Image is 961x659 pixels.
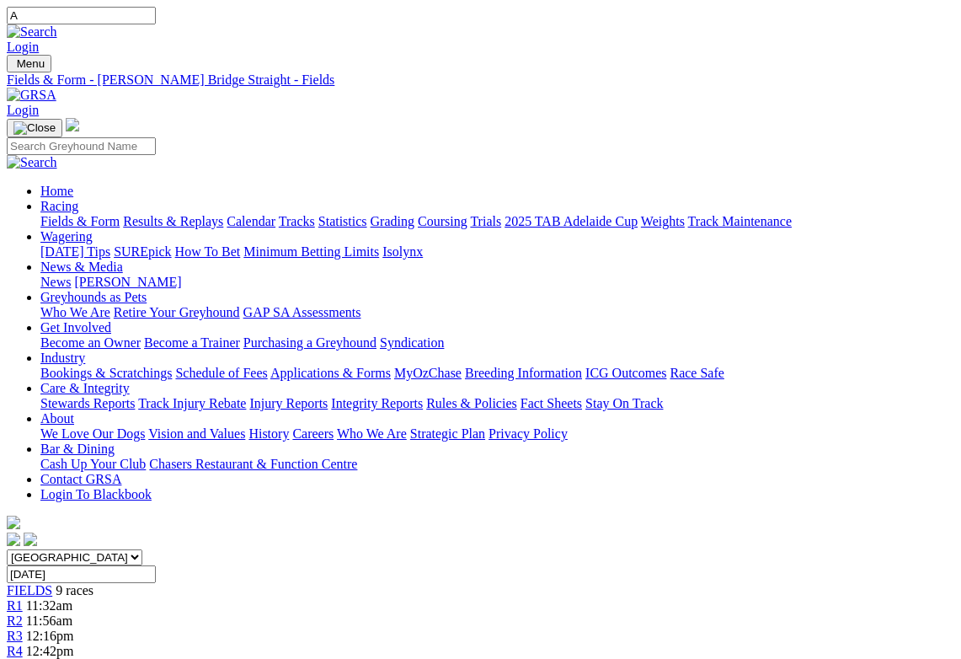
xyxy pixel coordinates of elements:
[243,335,376,350] a: Purchasing a Greyhound
[489,426,568,441] a: Privacy Policy
[66,118,79,131] img: logo-grsa-white.png
[40,426,954,442] div: About
[138,396,246,410] a: Track Injury Rebate
[74,275,181,289] a: [PERSON_NAME]
[40,411,74,426] a: About
[7,516,20,529] img: logo-grsa-white.png
[7,644,23,658] a: R4
[641,214,685,228] a: Weights
[7,565,156,583] input: Select date
[40,442,115,456] a: Bar & Dining
[270,366,391,380] a: Applications & Forms
[243,244,379,259] a: Minimum Betting Limits
[227,214,275,228] a: Calendar
[40,214,954,229] div: Racing
[470,214,501,228] a: Trials
[40,366,954,381] div: Industry
[40,335,141,350] a: Become an Owner
[149,457,357,471] a: Chasers Restaurant & Function Centre
[249,396,328,410] a: Injury Reports
[40,290,147,304] a: Greyhounds as Pets
[40,214,120,228] a: Fields & Form
[505,214,638,228] a: 2025 TAB Adelaide Cup
[7,103,39,117] a: Login
[40,305,110,319] a: Who We Are
[410,426,485,441] a: Strategic Plan
[123,214,223,228] a: Results & Replays
[40,244,110,259] a: [DATE] Tips
[13,121,56,135] img: Close
[26,613,72,628] span: 11:56am
[40,199,78,213] a: Racing
[7,88,56,103] img: GRSA
[331,396,423,410] a: Integrity Reports
[40,351,85,365] a: Industry
[688,214,792,228] a: Track Maintenance
[144,335,240,350] a: Become a Trainer
[248,426,289,441] a: History
[17,57,45,70] span: Menu
[585,396,663,410] a: Stay On Track
[318,214,367,228] a: Statistics
[426,396,517,410] a: Rules & Policies
[292,426,334,441] a: Careers
[7,533,20,546] img: facebook.svg
[371,214,414,228] a: Grading
[585,366,666,380] a: ICG Outcomes
[40,184,73,198] a: Home
[7,137,156,155] input: Search
[26,644,74,658] span: 12:42pm
[380,335,444,350] a: Syndication
[175,244,241,259] a: How To Bet
[7,7,156,24] input: Search
[7,24,57,40] img: Search
[7,155,57,170] img: Search
[40,457,146,471] a: Cash Up Your Club
[7,119,62,137] button: Toggle navigation
[40,487,152,501] a: Login To Blackbook
[7,583,52,597] a: FIELDS
[465,366,582,380] a: Breeding Information
[7,55,51,72] button: Toggle navigation
[148,426,245,441] a: Vision and Values
[175,366,267,380] a: Schedule of Fees
[279,214,315,228] a: Tracks
[670,366,723,380] a: Race Safe
[7,613,23,628] a: R2
[40,472,121,486] a: Contact GRSA
[114,244,171,259] a: SUREpick
[7,40,39,54] a: Login
[7,72,954,88] a: Fields & Form - [PERSON_NAME] Bridge Straight - Fields
[7,629,23,643] a: R3
[40,396,954,411] div: Care & Integrity
[40,366,172,380] a: Bookings & Scratchings
[40,426,145,441] a: We Love Our Dogs
[40,381,130,395] a: Care & Integrity
[40,335,954,351] div: Get Involved
[40,305,954,320] div: Greyhounds as Pets
[418,214,467,228] a: Coursing
[40,244,954,260] div: Wagering
[40,275,71,289] a: News
[243,305,361,319] a: GAP SA Assessments
[40,260,123,274] a: News & Media
[40,275,954,290] div: News & Media
[26,598,72,613] span: 11:32am
[56,583,93,597] span: 9 races
[521,396,582,410] a: Fact Sheets
[40,320,111,335] a: Get Involved
[40,229,93,244] a: Wagering
[40,396,135,410] a: Stewards Reports
[26,629,74,643] span: 12:16pm
[114,305,240,319] a: Retire Your Greyhound
[7,598,23,613] a: R1
[382,244,423,259] a: Isolynx
[24,533,37,546] img: twitter.svg
[337,426,407,441] a: Who We Are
